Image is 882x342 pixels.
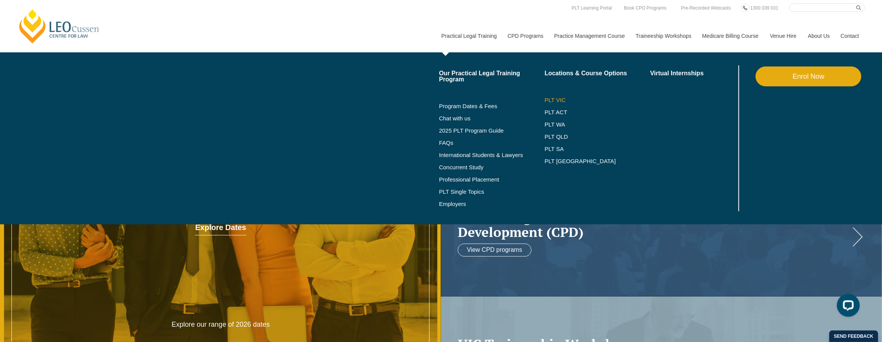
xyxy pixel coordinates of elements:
a: Our Practical Legal Training Program [439,70,545,83]
a: PLT SA [544,146,650,152]
a: Employers [439,201,545,207]
a: PLT VIC [544,97,650,103]
a: 1300 039 031 [748,4,780,12]
a: Practice Management Course [549,19,630,52]
a: Virtual Internships [650,70,737,76]
a: Practical Legal Training [436,19,502,52]
a: Traineeship Workshops [630,19,696,52]
a: [PERSON_NAME] Centre for Law [17,8,102,44]
a: Enrol Now [756,66,861,86]
a: View CPD programs [458,243,531,256]
a: Chat with us [439,115,545,122]
a: PLT Single Topics [439,189,545,195]
a: PLT WA [544,122,631,128]
a: Pre-Recorded Webcasts [679,4,733,12]
a: Explore Dates [195,220,246,235]
a: 2025 PLT Program Guide [439,128,526,134]
a: Concurrent Study [439,164,545,170]
h2: Continuing Professional Development (CPD) [458,210,850,240]
a: PLT [GEOGRAPHIC_DATA] [544,158,650,164]
a: Continuing ProfessionalDevelopment (CPD) [458,210,850,240]
a: Professional Placement [439,177,545,183]
a: Contact [835,19,865,52]
span: 1300 039 031 [750,5,778,11]
a: FAQs [439,140,545,146]
a: Medicare Billing Course [696,19,764,52]
a: PLT QLD [544,134,650,140]
a: Locations & Course Options [544,70,650,76]
a: CPD Programs [502,19,548,52]
a: PLT ACT [544,109,650,115]
a: PLT Learning Portal [570,4,614,12]
p: Explore our range of 2026 dates [132,320,309,329]
a: About Us [802,19,835,52]
a: Program Dates & Fees [439,103,545,109]
a: International Students & Lawyers [439,152,545,158]
a: Venue Hire [764,19,802,52]
iframe: LiveChat chat widget [831,291,863,323]
a: Book CPD Programs [622,4,668,12]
